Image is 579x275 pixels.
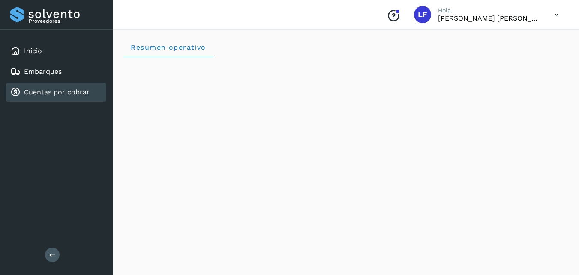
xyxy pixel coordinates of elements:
p: Hola, [438,7,541,14]
span: Resumen operativo [130,43,206,51]
p: Proveedores [29,18,103,24]
a: Embarques [24,67,62,76]
div: Inicio [6,42,106,60]
div: Embarques [6,62,106,81]
div: Cuentas por cobrar [6,83,106,102]
a: Inicio [24,47,42,55]
p: Luis Felipe Salamanca Lopez [438,14,541,22]
a: Cuentas por cobrar [24,88,90,96]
